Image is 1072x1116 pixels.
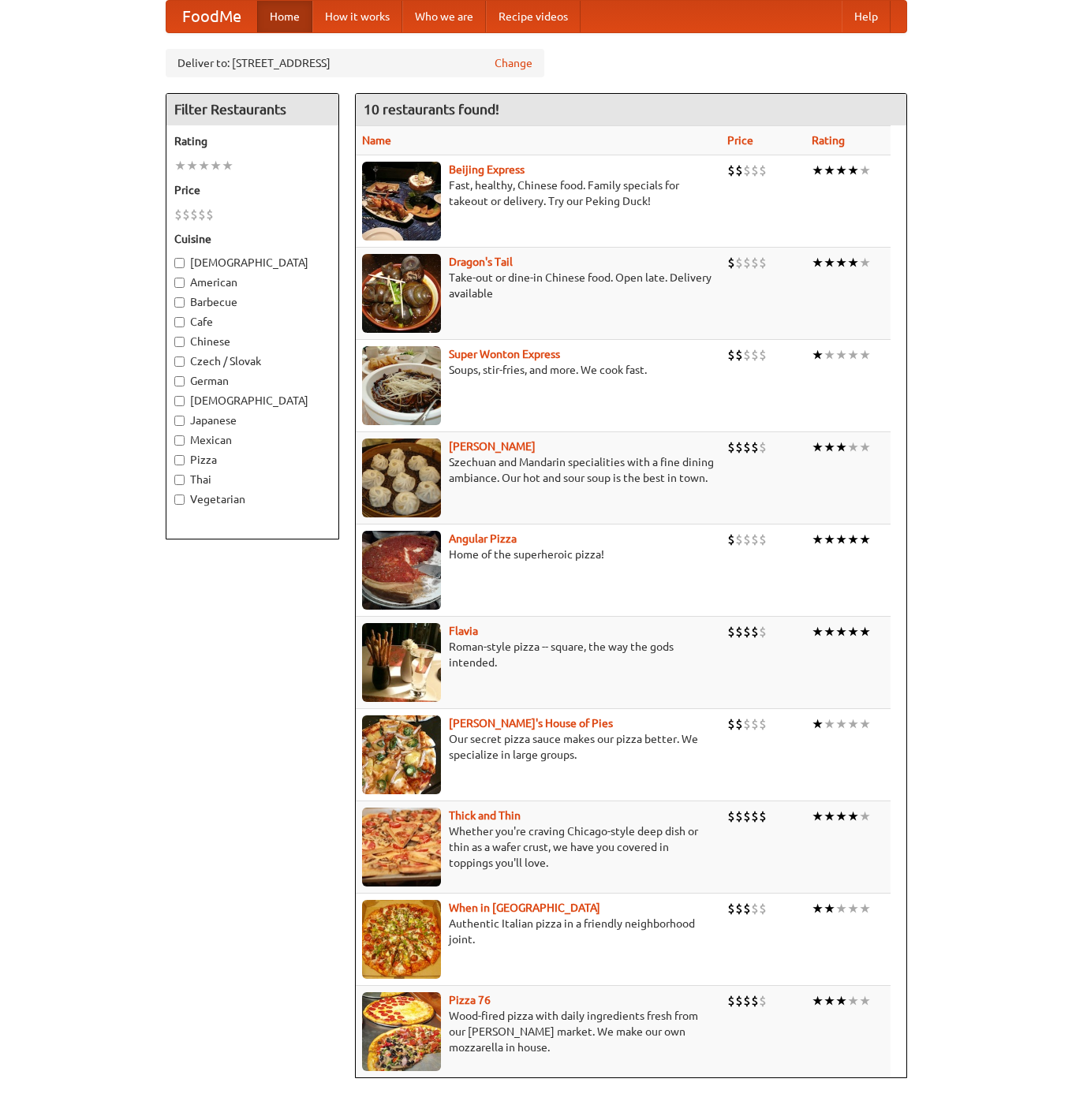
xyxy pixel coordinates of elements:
[835,715,847,733] li: ★
[735,715,743,733] li: $
[743,439,751,456] li: $
[824,439,835,456] li: ★
[859,715,871,733] li: ★
[835,162,847,179] li: ★
[449,625,478,637] a: Flavia
[449,901,600,914] b: When in [GEOGRAPHIC_DATA]
[362,547,715,562] p: Home of the superheroic pizza!
[751,623,759,640] li: $
[449,348,560,360] b: Super Wonton Express
[362,439,441,517] img: shandong.jpg
[835,531,847,548] li: ★
[362,254,441,333] img: dragon.jpg
[174,278,185,288] input: American
[812,134,845,147] a: Rating
[743,254,751,271] li: $
[362,531,441,610] img: angular.jpg
[835,623,847,640] li: ★
[727,254,735,271] li: $
[824,162,835,179] li: ★
[759,254,767,271] li: $
[174,314,331,330] label: Cafe
[166,1,257,32] a: FoodMe
[174,274,331,290] label: American
[743,992,751,1010] li: $
[743,715,751,733] li: $
[847,531,859,548] li: ★
[174,416,185,426] input: Japanese
[751,162,759,179] li: $
[824,808,835,825] li: ★
[727,900,735,917] li: $
[751,992,759,1010] li: $
[835,992,847,1010] li: ★
[743,346,751,364] li: $
[174,294,331,310] label: Barbecue
[835,900,847,917] li: ★
[174,412,331,428] label: Japanese
[312,1,402,32] a: How it works
[257,1,312,32] a: Home
[847,808,859,825] li: ★
[190,206,198,223] li: $
[751,900,759,917] li: $
[859,623,871,640] li: ★
[362,623,441,702] img: flavia.jpg
[362,992,441,1071] img: pizza76.jpg
[812,808,824,825] li: ★
[751,254,759,271] li: $
[174,133,331,149] h5: Rating
[847,900,859,917] li: ★
[727,623,735,640] li: $
[859,900,871,917] li: ★
[751,808,759,825] li: $
[174,356,185,367] input: Czech / Slovak
[362,1008,715,1055] p: Wood-fired pizza with daily ingredients fresh from our [PERSON_NAME] market. We make our own mozz...
[735,439,743,456] li: $
[859,254,871,271] li: ★
[824,992,835,1010] li: ★
[449,440,536,453] a: [PERSON_NAME]
[743,900,751,917] li: $
[727,715,735,733] li: $
[198,157,210,174] li: ★
[174,258,185,268] input: [DEMOGRAPHIC_DATA]
[812,346,824,364] li: ★
[174,297,185,308] input: Barbecue
[727,346,735,364] li: $
[166,94,338,125] h4: Filter Restaurants
[735,623,743,640] li: $
[743,808,751,825] li: $
[174,432,331,448] label: Mexican
[362,134,391,147] a: Name
[174,455,185,465] input: Pizza
[824,623,835,640] li: ★
[174,206,182,223] li: $
[859,531,871,548] li: ★
[812,531,824,548] li: ★
[824,715,835,733] li: ★
[362,162,441,241] img: beijing.jpg
[735,808,743,825] li: $
[210,157,222,174] li: ★
[727,808,735,825] li: $
[174,334,331,349] label: Chinese
[362,454,715,486] p: Szechuan and Mandarin specialities with a fine dining ambiance. Our hot and sour soup is the best...
[174,435,185,446] input: Mexican
[812,715,824,733] li: ★
[835,346,847,364] li: ★
[449,532,517,545] b: Angular Pizza
[174,231,331,247] h5: Cuisine
[743,623,751,640] li: $
[759,992,767,1010] li: $
[751,439,759,456] li: $
[759,623,767,640] li: $
[812,162,824,179] li: ★
[812,254,824,271] li: ★
[174,182,331,198] h5: Price
[759,715,767,733] li: $
[362,270,715,301] p: Take-out or dine-in Chinese food. Open late. Delivery available
[835,439,847,456] li: ★
[449,809,521,822] a: Thick and Thin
